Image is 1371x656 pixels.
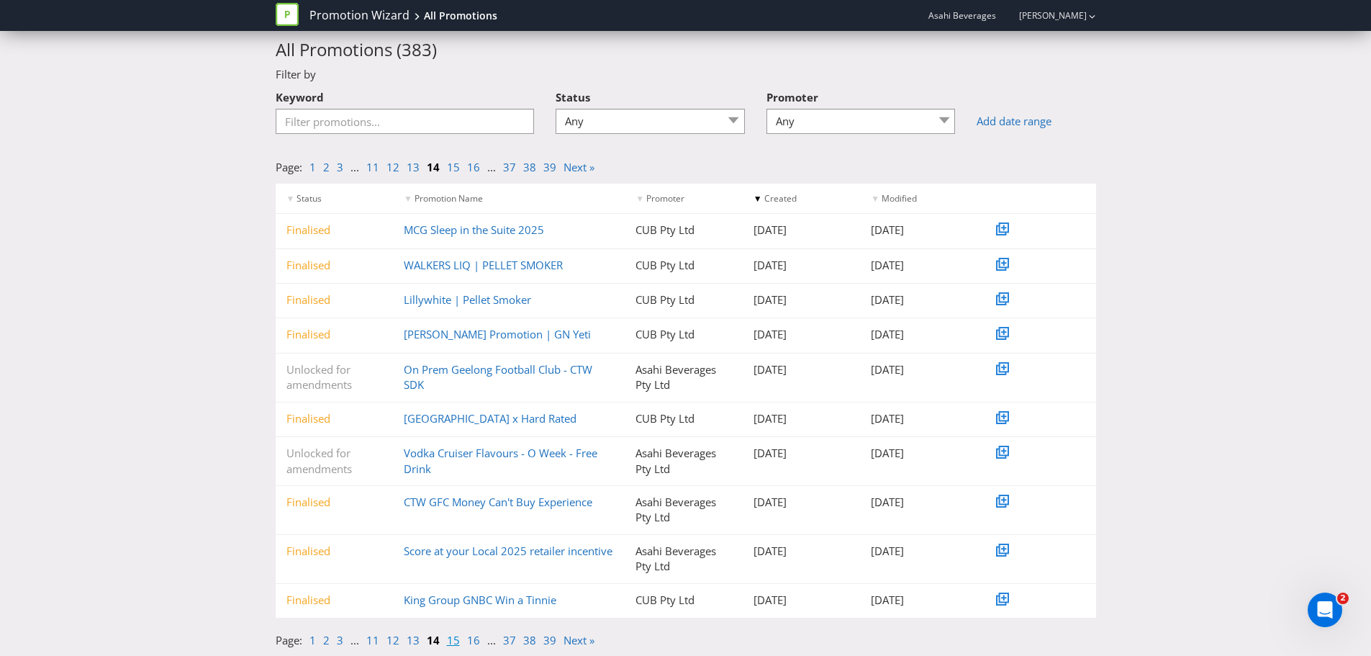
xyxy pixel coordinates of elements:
[350,633,366,648] li: ...
[1005,9,1087,22] a: [PERSON_NAME]
[404,327,591,341] a: [PERSON_NAME] Promotion | GN Yeti
[276,292,394,307] div: Finalised
[743,446,861,461] div: [DATE]
[977,114,1095,129] a: Add date range
[276,160,302,174] span: Page:
[276,411,394,426] div: Finalised
[860,411,978,426] div: [DATE]
[860,292,978,307] div: [DATE]
[625,411,743,426] div: CUB Pty Ltd
[404,192,412,205] span: ▼
[860,258,978,273] div: [DATE]
[1308,593,1342,627] iframe: Intercom live chat
[415,192,483,205] span: Promotion Name
[276,446,394,477] div: Unlocked for amendments
[276,544,394,559] div: Finalised
[766,90,818,104] span: Promoter
[625,446,743,477] div: Asahi Beverages Pty Ltd
[404,292,531,307] a: Lillywhite | Pellet Smoker
[337,160,343,174] a: 3
[276,109,535,134] input: Filter promotions...
[625,223,743,238] div: CUB Pty Ltd
[404,411,576,426] a: [GEOGRAPHIC_DATA] x Hard Rated
[402,37,432,61] span: 383
[487,160,503,175] li: ...
[265,67,1107,82] div: Filter by
[625,362,743,393] div: Asahi Beverages Pty Ltd
[860,544,978,559] div: [DATE]
[407,160,420,174] a: 13
[309,160,316,174] a: 1
[467,160,480,174] a: 16
[286,192,295,205] span: ▼
[743,327,861,342] div: [DATE]
[404,258,563,272] a: WALKERS LIQ | PELLET SMOKER
[323,633,330,647] a: 2
[564,633,594,647] a: Next »
[743,292,861,307] div: [DATE]
[350,160,366,175] li: ...
[871,192,879,205] span: ▼
[404,223,544,237] a: MCG Sleep in the Suite 2025
[427,160,440,174] a: 14
[427,633,440,647] a: 14
[882,192,917,205] span: Modified
[432,37,437,61] span: )
[860,223,978,238] div: [DATE]
[276,362,394,393] div: Unlocked for amendments
[276,593,394,608] div: Finalised
[323,160,330,174] a: 2
[860,327,978,342] div: [DATE]
[404,593,556,607] a: King Group GNBC Win a Tinnie
[743,495,861,510] div: [DATE]
[309,633,316,647] a: 1
[407,633,420,647] a: 13
[404,544,612,558] a: Score at your Local 2025 retailer incentive
[543,160,556,174] a: 39
[424,9,497,23] div: All Promotions
[764,192,797,205] span: Created
[386,160,399,174] a: 12
[276,37,402,61] span: All Promotions (
[337,633,343,647] a: 3
[743,544,861,559] div: [DATE]
[366,633,379,647] a: 11
[754,192,762,205] span: ▼
[487,633,503,648] li: ...
[309,7,410,24] a: Promotion Wizard
[404,495,592,509] a: CTW GFC Money Can't Buy Experience
[523,160,536,174] a: 38
[467,633,480,647] a: 16
[743,223,861,238] div: [DATE]
[743,362,861,377] div: [DATE]
[503,633,516,647] a: 37
[447,160,460,174] a: 15
[625,495,743,526] div: Asahi Beverages Pty Ltd
[860,495,978,510] div: [DATE]
[625,292,743,307] div: CUB Pty Ltd
[860,593,978,608] div: [DATE]
[625,544,743,575] div: Asahi Beverages Pty Ltd
[625,327,743,342] div: CUB Pty Ltd
[635,192,644,205] span: ▼
[366,160,379,174] a: 11
[743,411,861,426] div: [DATE]
[297,192,322,205] span: Status
[276,223,394,238] div: Finalised
[1337,593,1349,604] span: 2
[276,633,302,647] span: Page:
[404,446,597,475] a: Vodka Cruiser Flavours - O Week - Free Drink
[543,633,556,647] a: 39
[860,362,978,377] div: [DATE]
[276,327,394,342] div: Finalised
[276,83,324,105] label: Keyword
[404,362,592,392] a: On Prem Geelong Football Club - CTW SDK
[523,633,536,647] a: 38
[564,160,594,174] a: Next »
[860,446,978,461] div: [DATE]
[743,593,861,608] div: [DATE]
[556,90,590,104] span: Status
[743,258,861,273] div: [DATE]
[447,633,460,647] a: 15
[276,258,394,273] div: Finalised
